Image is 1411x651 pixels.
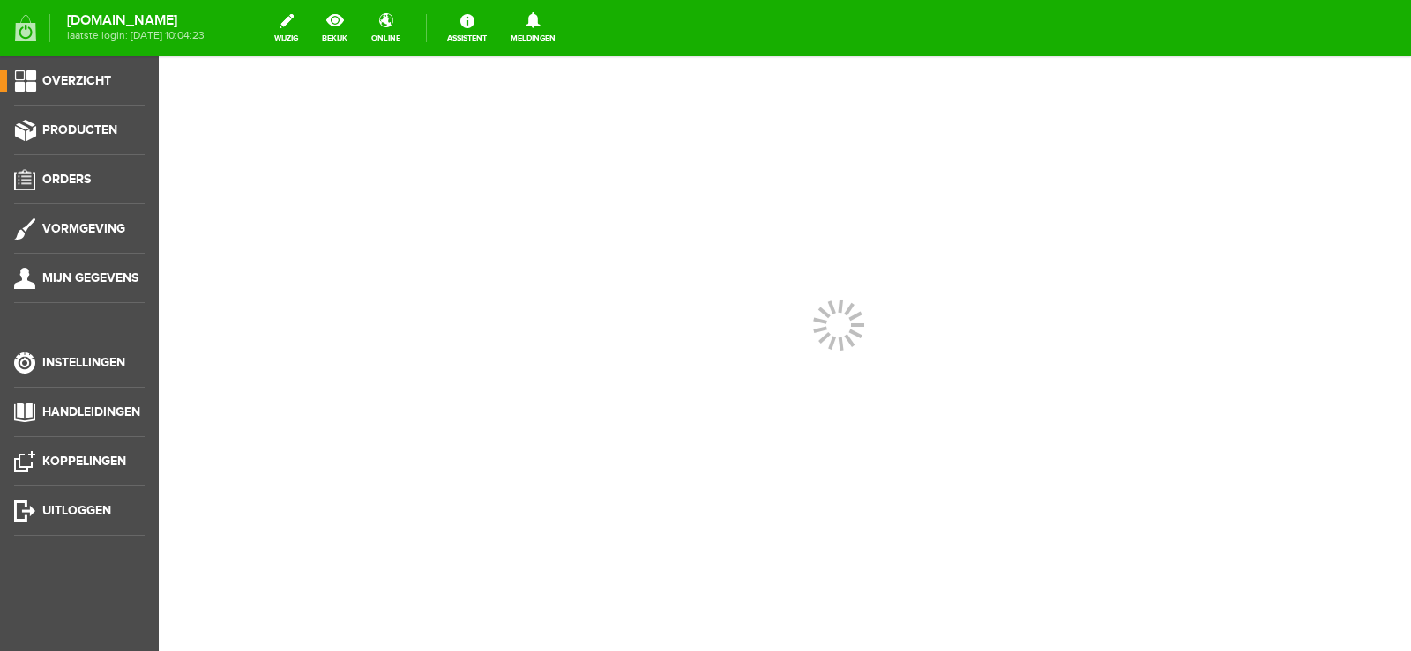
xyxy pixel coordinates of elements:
span: Vormgeving [42,221,125,236]
span: Overzicht [42,73,111,88]
a: Assistent [437,9,497,48]
a: online [361,9,411,48]
span: laatste login: [DATE] 10:04:23 [67,31,205,41]
a: wijzig [264,9,309,48]
span: Mijn gegevens [42,270,138,285]
a: bekijk [311,9,358,48]
span: Orders [42,172,91,187]
a: Meldingen [500,9,566,48]
strong: [DOMAIN_NAME] [67,16,205,26]
span: Koppelingen [42,454,126,469]
span: Uitloggen [42,503,111,518]
span: Handleidingen [42,404,140,419]
span: Producten [42,122,117,137]
span: Instellingen [42,355,125,370]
